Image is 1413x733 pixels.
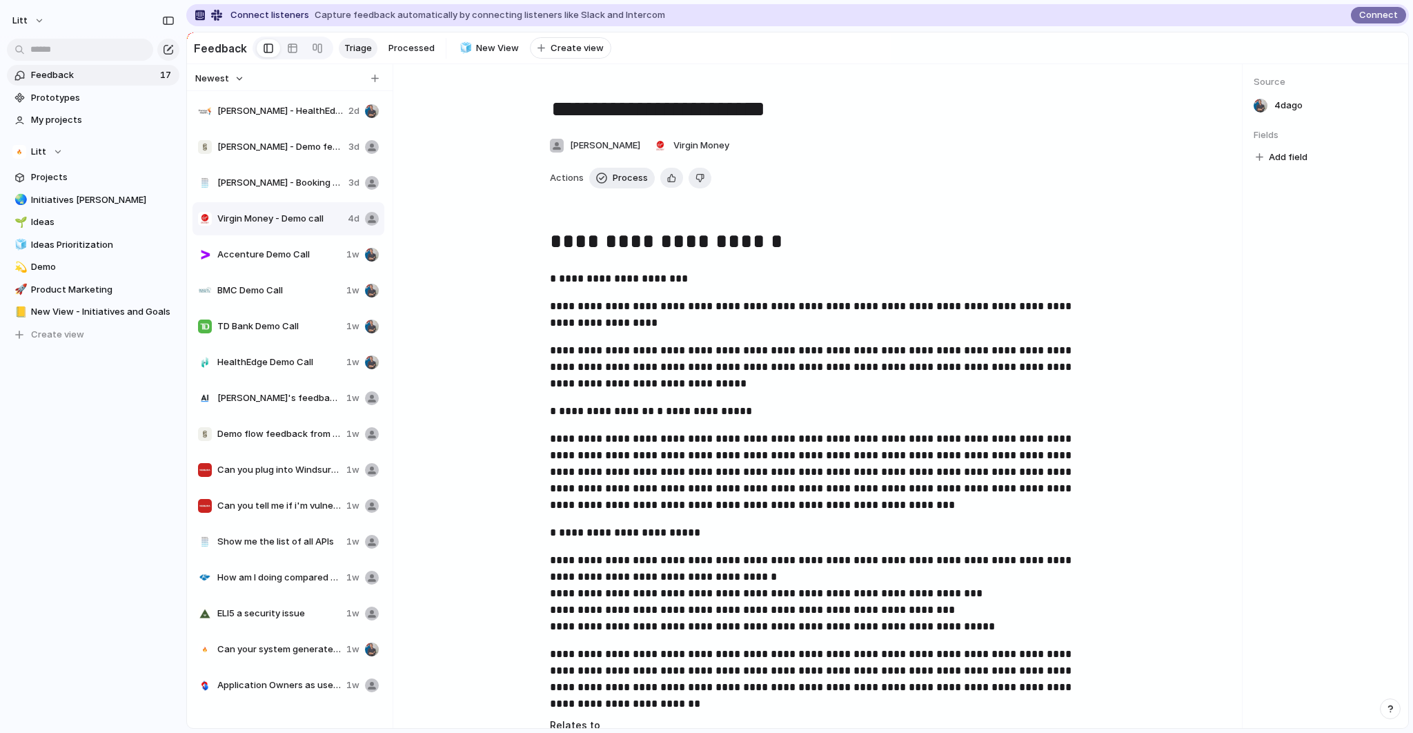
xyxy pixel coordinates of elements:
[348,140,359,154] span: 3d
[217,104,343,118] span: [PERSON_NAME] - HealthEdge Demo Call
[217,607,341,620] span: ELI5 a security issue
[31,328,84,342] span: Create view
[14,215,24,231] div: 🌱
[217,355,341,369] span: HealthEdge Demo Call
[476,41,519,55] span: New View
[217,248,341,262] span: Accenture Demo Call
[7,280,179,300] a: 🚀Product Marketing
[12,260,26,274] button: 💫
[193,70,246,88] button: Newest
[12,14,28,28] span: Litt
[217,535,341,549] span: Show me the list of all APIs
[530,37,611,59] button: Create view
[217,320,341,333] span: TD Bank Demo Call
[1269,150,1307,164] span: Add field
[31,215,175,229] span: Ideas
[452,38,524,59] a: 🧊New View
[217,499,341,513] span: Can you tell me if i'm vulnerable to CVE-123 that is in the news?
[31,283,175,297] span: Product Marketing
[7,167,179,188] a: Projects
[1351,7,1406,23] button: Connect
[346,320,359,333] span: 1w
[589,168,655,188] button: Process
[14,237,24,253] div: 🧊
[1359,8,1398,22] span: Connect
[649,135,733,157] button: Virgin Money
[12,283,26,297] button: 🚀
[346,571,359,585] span: 1w
[7,141,179,162] button: Litt
[31,91,175,105] span: Prototypes
[195,72,229,86] span: Newest
[14,260,24,275] div: 💫
[344,41,372,55] span: Triage
[7,88,179,108] a: Prototypes
[346,248,359,262] span: 1w
[346,284,359,297] span: 1w
[7,65,179,86] a: Feedback17
[14,192,24,208] div: 🌏
[31,193,175,207] span: Initiatives [PERSON_NAME]
[673,139,729,153] span: Virgin Money
[7,324,179,345] button: Create view
[348,212,359,226] span: 4d
[12,238,26,252] button: 🧊
[383,38,440,59] a: Processed
[217,643,341,656] span: Can your system generate exploits to CVEs without pocs?
[217,678,341,692] span: Application Owners as users
[194,40,247,57] h2: Feedback
[1254,75,1397,89] span: Source
[31,113,175,127] span: My projects
[346,391,359,405] span: 1w
[217,571,341,585] span: How am I doing compared to my industry?
[346,535,359,549] span: 1w
[217,140,343,154] span: [PERSON_NAME] - Demo feedback
[7,110,179,130] a: My projects
[457,41,471,55] button: 🧊
[31,238,175,252] span: Ideas Prioritization
[346,427,359,441] span: 1w
[31,260,175,274] span: Demo
[7,235,179,255] a: 🧊Ideas Prioritization
[7,190,179,211] a: 🌏Initiatives [PERSON_NAME]
[31,145,46,159] span: Litt
[6,10,52,32] button: Litt
[346,463,359,477] span: 1w
[31,305,175,319] span: New View - Initiatives and Goals
[217,284,341,297] span: BMC Demo Call
[230,8,309,22] span: Connect listeners
[346,678,359,692] span: 1w
[31,68,156,82] span: Feedback
[546,135,644,157] button: [PERSON_NAME]
[217,463,341,477] span: Can you plug into Windsurf/Cursor as an MCP?
[551,41,604,55] span: Create view
[388,41,435,55] span: Processed
[570,139,640,153] span: [PERSON_NAME]
[14,282,24,297] div: 🚀
[346,499,359,513] span: 1w
[348,104,359,118] span: 2d
[550,171,584,185] span: Actions
[7,257,179,277] a: 💫Demo
[217,391,341,405] span: [PERSON_NAME]'s feedback on demo
[1274,99,1303,113] span: 4d ago
[217,427,341,441] span: Demo flow feedback from Gili
[217,176,343,190] span: [PERSON_NAME] - Booking - Reconnaissance
[613,171,648,185] span: Process
[346,355,359,369] span: 1w
[348,176,359,190] span: 3d
[31,170,175,184] span: Projects
[346,643,359,656] span: 1w
[1254,148,1310,166] button: Add field
[346,607,359,620] span: 1w
[1254,128,1397,142] span: Fields
[460,40,469,56] div: 🧊
[12,215,26,229] button: 🌱
[7,302,179,322] a: 📒New View - Initiatives and Goals
[12,305,26,319] button: 📒
[7,212,179,233] a: 🌱Ideas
